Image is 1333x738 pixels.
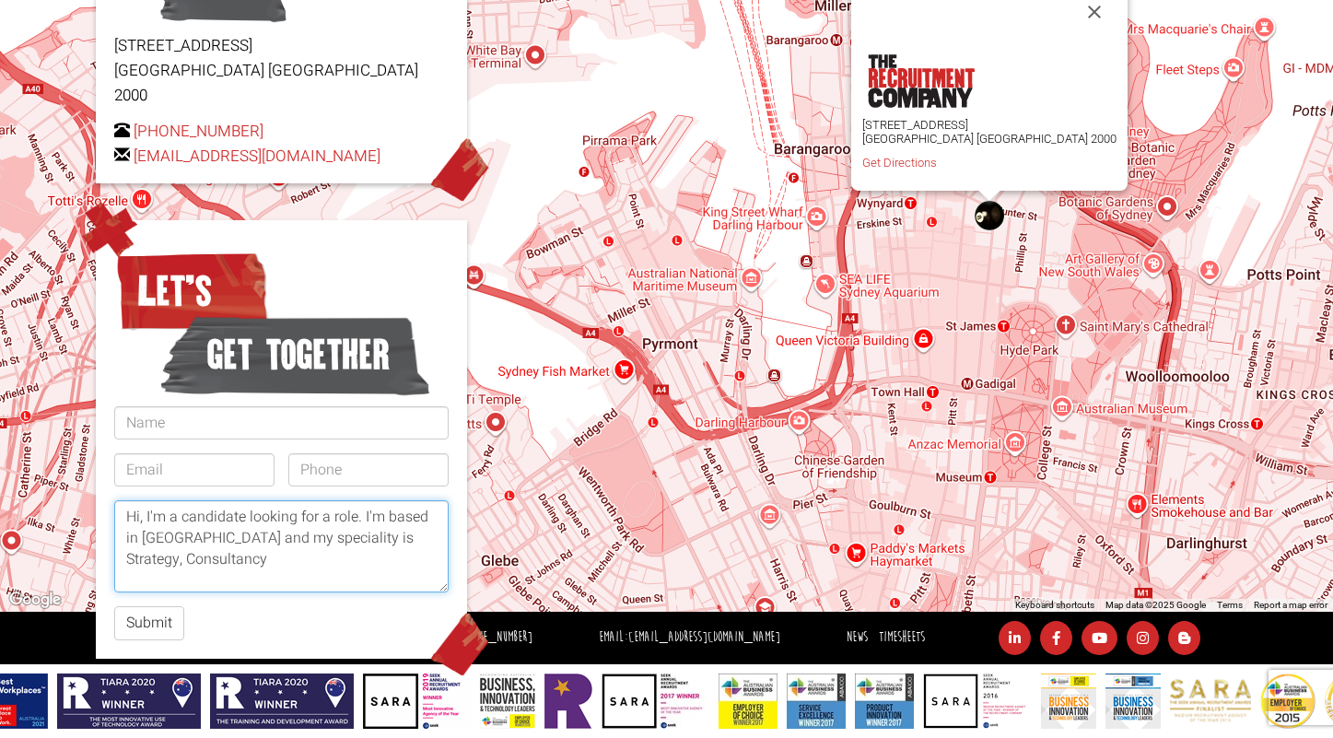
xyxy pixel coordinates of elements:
a: Timesheets [879,628,925,646]
p: [STREET_ADDRESS] [GEOGRAPHIC_DATA] [GEOGRAPHIC_DATA] 2000 [862,118,1117,146]
p: [STREET_ADDRESS] [GEOGRAPHIC_DATA] [GEOGRAPHIC_DATA] 2000 [114,33,449,109]
div: The Recruitment Company [975,201,1004,230]
a: News [847,628,868,646]
a: Terms (opens in new tab) [1217,600,1243,610]
button: Submit [114,606,184,640]
a: [PHONE_NUMBER] [134,120,263,143]
img: Google [5,588,65,612]
a: [PHONE_NUMBER] [458,628,532,646]
span: Map data ©2025 Google [1105,600,1206,610]
a: [EMAIL_ADDRESS][DOMAIN_NAME] [628,628,780,646]
input: Phone [288,453,449,486]
li: Email: [594,625,785,651]
span: Let’s [114,245,270,337]
a: Open this area in Google Maps (opens a new window) [5,588,65,612]
a: Get Directions [862,156,937,170]
a: [EMAIL_ADDRESS][DOMAIN_NAME] [134,145,380,168]
span: get together [160,309,430,401]
input: Email [114,453,275,486]
img: the-recruitment-company.png [867,54,974,108]
input: Name [114,406,449,439]
button: Keyboard shortcuts [1015,599,1094,612]
a: Report a map error [1254,600,1327,610]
